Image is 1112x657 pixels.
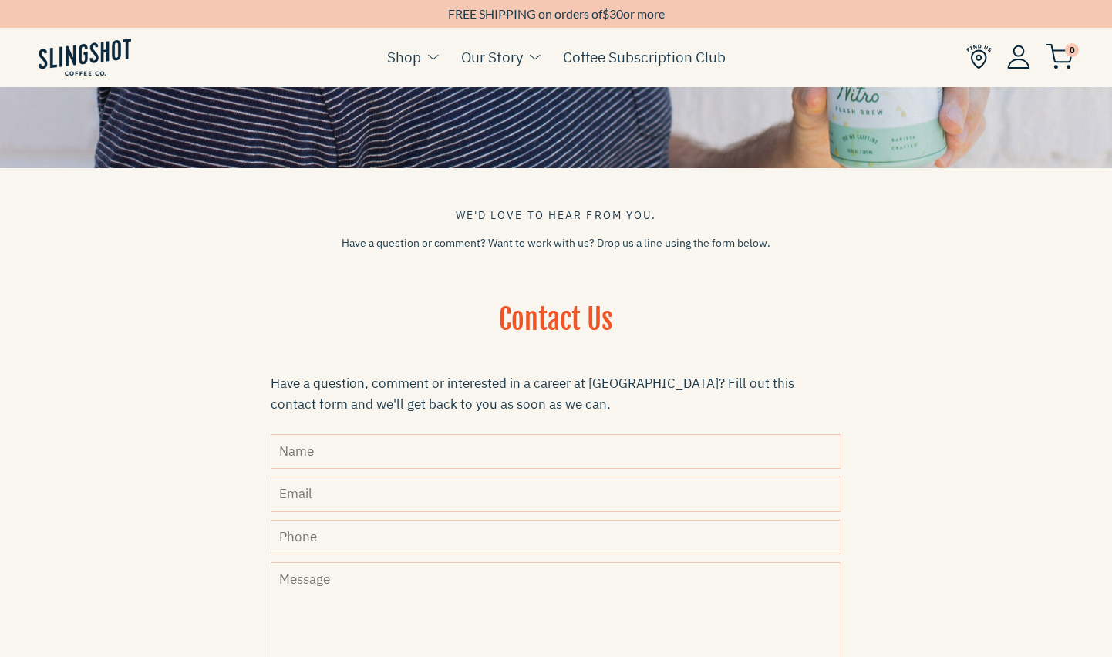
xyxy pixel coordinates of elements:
[271,207,841,224] div: We'd love to hear from you.
[271,301,841,359] h1: Contact Us
[271,373,841,415] div: Have a question, comment or interested in a career at [GEOGRAPHIC_DATA]? Fill out this contact fo...
[271,520,841,554] input: Phone
[1007,45,1030,69] img: Account
[271,235,841,251] p: Have a question or comment? Want to work with us? Drop us a line using the form below.
[1046,44,1073,69] img: cart
[563,45,726,69] a: Coffee Subscription Club
[387,45,421,69] a: Shop
[609,6,623,21] span: 30
[602,6,609,21] span: $
[271,477,841,511] input: Email
[966,44,992,69] img: Find Us
[461,45,523,69] a: Our Story
[1065,43,1079,57] span: 0
[1046,47,1073,66] a: 0
[271,434,841,469] input: Name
